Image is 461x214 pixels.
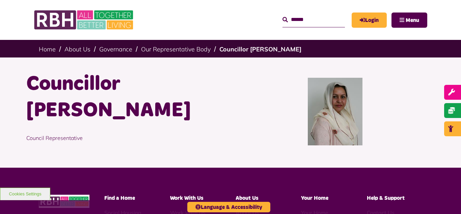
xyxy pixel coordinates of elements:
button: Language & Accessibility [187,202,270,212]
a: About Us [64,45,90,53]
span: Help & Support [367,195,405,201]
img: RBH [34,7,135,33]
img: Cllr Zaheer [308,78,362,145]
a: Home [39,45,56,53]
img: RBH [39,195,89,208]
span: Menu [406,18,419,23]
span: Find a Home [104,195,135,201]
button: Navigation [391,13,427,28]
span: Your Home [301,195,328,201]
a: Our Representative Body [141,45,211,53]
a: Councillor [PERSON_NAME] [219,45,301,53]
h1: Councillor [PERSON_NAME] [26,71,225,124]
iframe: Netcall Web Assistant for live chat [431,184,461,214]
p: Council Representative [26,124,225,152]
a: MyRBH [352,13,387,28]
span: Work With Us [170,195,204,201]
a: Governance [99,45,132,53]
span: About Us [236,195,259,201]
